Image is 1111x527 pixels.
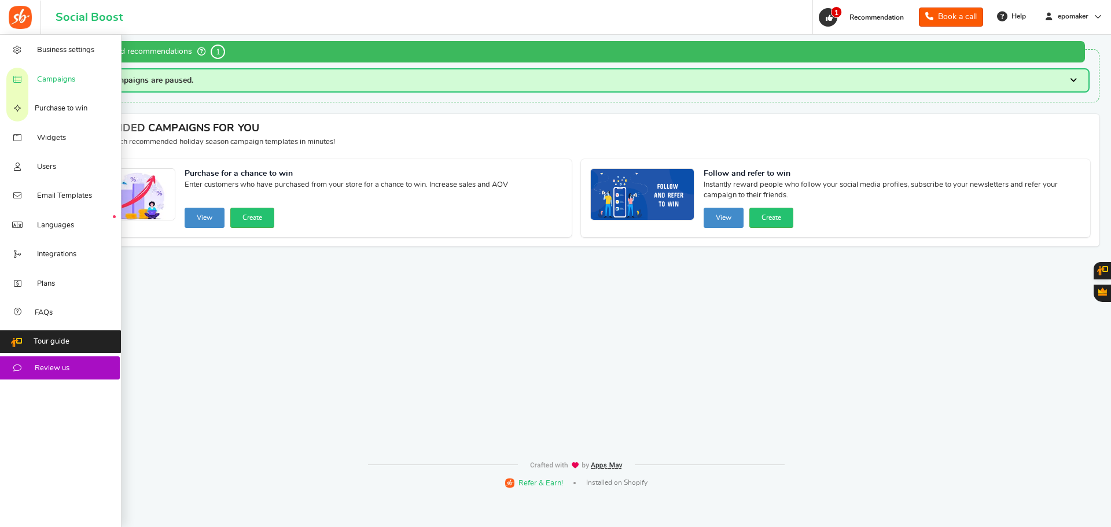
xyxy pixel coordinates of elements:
span: Plans [37,279,55,289]
strong: Purchase for a chance to win [185,168,508,180]
span: Review us [35,363,69,374]
span: | [573,482,576,484]
strong: Follow and refer to win [704,168,1081,180]
button: Create [749,208,793,228]
button: View [185,208,225,228]
a: Book a call [919,8,983,27]
button: Gratisfaction [1094,285,1111,302]
span: Users [37,162,56,172]
button: Create [230,208,274,228]
span: Purchase to win [35,104,87,114]
span: Enter customers who have purchased from your store for a chance to win. Increase sales and AOV [185,180,508,203]
a: 1 Recommendation [818,8,910,27]
span: Installed on Shopify [586,478,648,488]
h4: RECOMMENDED CAMPAIGNS FOR YOU [62,123,1090,135]
span: Integrations [37,249,76,260]
span: FAQs [35,308,53,318]
span: Instantly reward people who follow your social media profiles, subscribe to your newsletters and ... [704,180,1081,203]
span: Tour guide [34,337,69,347]
span: Languages [37,220,74,231]
span: Business settings [37,45,94,56]
img: Recommended Campaigns [591,169,694,221]
span: All campaigns are paused. [95,76,193,84]
span: Campaigns [37,75,75,85]
span: Recommendation [849,14,904,21]
span: epomaker [1053,12,1093,21]
span: Email Templates [37,191,92,201]
span: Widgets [37,133,66,143]
img: Recommended Campaigns [72,169,175,221]
span: 1 [831,6,842,18]
span: 1 [211,45,225,59]
a: Help [992,7,1032,25]
div: Personalized recommendations [62,41,1085,62]
p: Preview and launch recommended holiday season campaign templates in minutes! [62,137,1090,148]
span: Gratisfaction [1098,288,1107,296]
span: Help [1009,12,1026,21]
img: Social Boost [9,6,32,29]
img: img-footer.webp [529,462,623,469]
h1: Social Boost [56,11,123,24]
button: View [704,208,744,228]
a: Refer & Earn! [505,477,563,488]
em: New [113,215,116,218]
